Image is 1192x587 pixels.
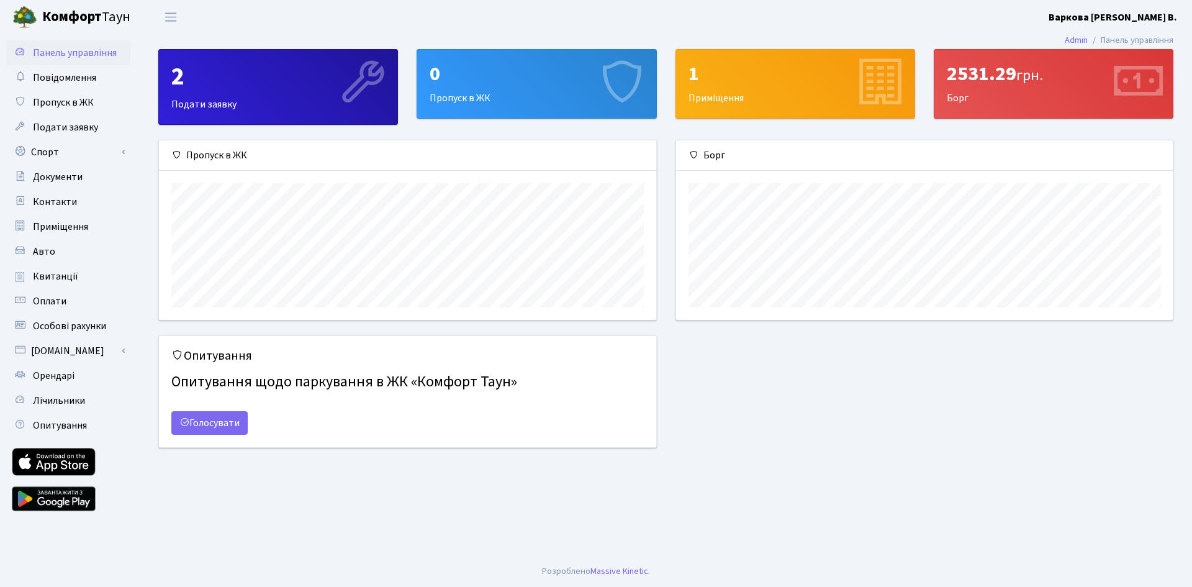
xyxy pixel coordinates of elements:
a: Лічильники [6,388,130,413]
li: Панель управління [1088,34,1173,47]
b: Комфорт [42,7,102,27]
a: Подати заявку [6,115,130,140]
span: грн. [1016,65,1043,86]
a: Спорт [6,140,130,165]
span: Орендарі [33,369,74,383]
a: Оплати [6,289,130,314]
div: Пропуск в ЖК [417,50,656,118]
button: Переключити навігацію [155,7,186,27]
a: Admin [1065,34,1088,47]
a: Особові рахунки [6,314,130,339]
span: Приміщення [33,220,88,234]
div: Борг [934,50,1173,118]
a: Опитування [6,413,130,438]
a: Квитанції [6,264,130,289]
div: 2531.29 [947,62,1160,86]
div: 0 [430,62,643,86]
a: Авто [6,239,130,264]
a: [DOMAIN_NAME] [6,339,130,363]
span: Квитанції [33,270,78,283]
span: Документи [33,170,83,184]
a: Пропуск в ЖК [6,90,130,115]
div: Борг [676,140,1173,171]
a: Варкова [PERSON_NAME] В. [1049,10,1177,25]
span: Пропуск в ЖК [33,96,94,109]
span: Опитування [33,419,87,432]
div: 2 [171,62,385,92]
div: Пропуск в ЖК [159,140,656,171]
b: Варкова [PERSON_NAME] В. [1049,11,1177,24]
a: 0Пропуск в ЖК [417,49,656,119]
h5: Опитування [171,348,644,363]
a: Розроблено [542,565,590,578]
div: Приміщення [676,50,914,118]
a: 1Приміщення [675,49,915,119]
a: Панель управління [6,40,130,65]
a: Контакти [6,189,130,214]
span: Особові рахунки [33,319,106,333]
span: Контакти [33,195,77,209]
span: Панель управління [33,46,117,60]
span: Подати заявку [33,121,98,134]
span: Таун [42,7,130,28]
a: Приміщення [6,214,130,239]
span: Повідомлення [33,71,96,84]
div: 1 [689,62,902,86]
span: Лічильники [33,394,85,407]
span: Авто [33,245,55,258]
a: Орендарі [6,363,130,388]
img: logo.png [12,5,37,30]
span: Оплати [33,294,66,308]
div: Подати заявку [159,50,397,124]
nav: breadcrumb [1046,27,1192,53]
a: Документи [6,165,130,189]
h4: Опитування щодо паркування в ЖК «Комфорт Таун» [171,368,644,396]
a: Повідомлення [6,65,130,90]
a: Massive Kinetic [590,565,648,578]
a: Голосувати [171,411,248,435]
div: . [542,565,650,578]
a: 2Подати заявку [158,49,398,125]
